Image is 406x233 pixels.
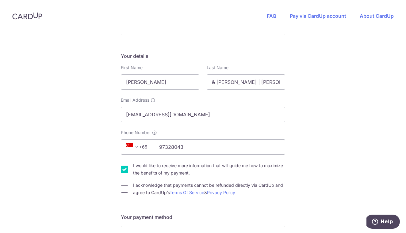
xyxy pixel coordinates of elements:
span: +65 [124,143,151,151]
input: Last name [207,74,285,90]
a: FAQ [267,13,276,19]
img: CardUp [12,12,42,20]
a: Pay via CardUp account [290,13,346,19]
label: I acknowledge that payments cannot be refunded directly via CardUp and agree to CardUp’s & [133,182,285,196]
input: Email address [121,107,285,122]
a: Terms Of Service [170,190,204,195]
h5: Your payment method [121,213,285,221]
iframe: Opens a widget where you can find more information [366,215,400,230]
label: Last Name [207,65,228,71]
span: Email Address [121,97,149,103]
span: Phone Number [121,130,151,136]
span: +65 [126,143,140,151]
input: First name [121,74,199,90]
h5: Your details [121,52,285,60]
label: I would like to receive more information that will guide me how to maximize the benefits of my pa... [133,162,285,177]
label: First Name [121,65,143,71]
a: About CardUp [360,13,394,19]
a: Privacy Policy [207,190,235,195]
